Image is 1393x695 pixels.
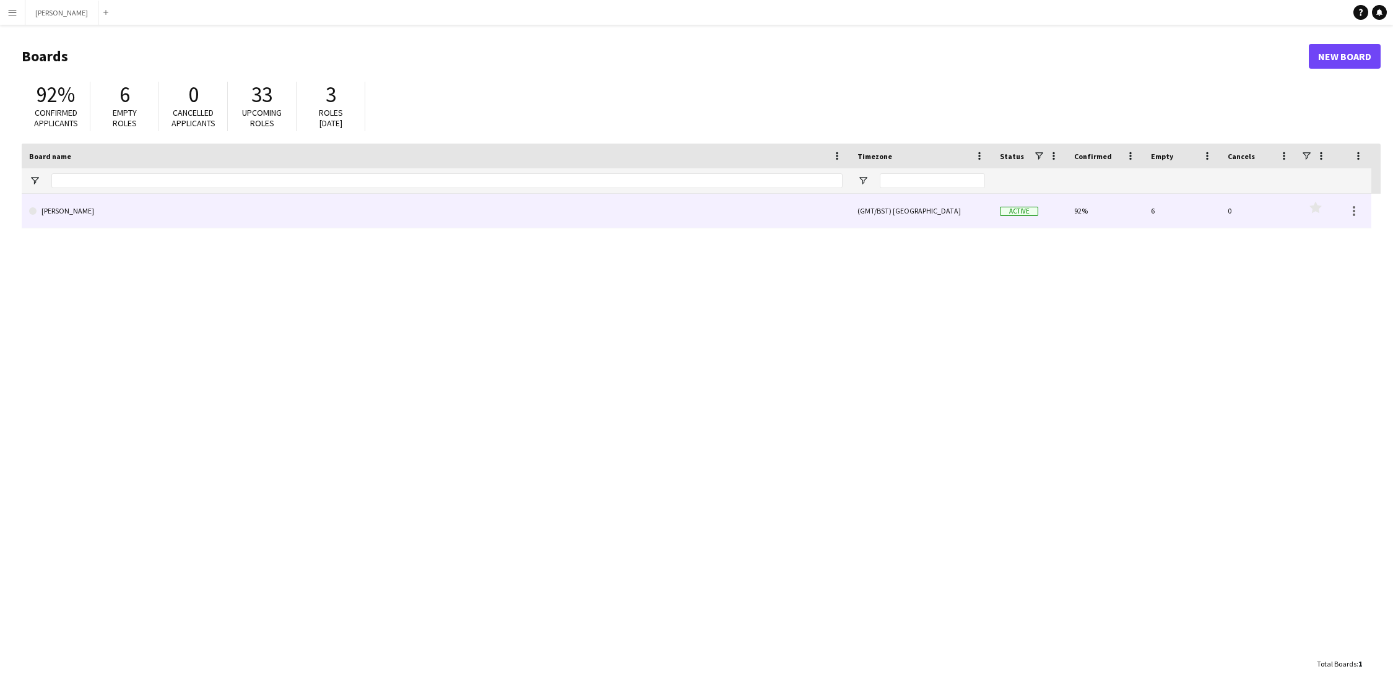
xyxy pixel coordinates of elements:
span: Confirmed applicants [34,107,78,129]
div: 0 [1220,194,1297,228]
span: Upcoming roles [242,107,282,129]
input: Timezone Filter Input [880,173,985,188]
span: Roles [DATE] [319,107,343,129]
span: Status [1000,152,1024,161]
span: 6 [119,81,130,108]
span: Timezone [857,152,892,161]
span: Empty [1151,152,1173,161]
span: Active [1000,207,1038,216]
span: Confirmed [1074,152,1112,161]
span: Empty roles [113,107,137,129]
h1: Boards [22,47,1309,66]
a: [PERSON_NAME] [29,194,843,228]
div: (GMT/BST) [GEOGRAPHIC_DATA] [850,194,992,228]
span: Cancels [1228,152,1255,161]
input: Board name Filter Input [51,173,843,188]
span: 33 [251,81,272,108]
button: [PERSON_NAME] [25,1,98,25]
span: Total Boards [1317,659,1356,668]
div: : [1317,652,1362,676]
span: Board name [29,152,71,161]
span: 92% [37,81,75,108]
button: Open Filter Menu [29,175,40,186]
span: 0 [188,81,199,108]
div: 6 [1143,194,1220,228]
span: 3 [326,81,336,108]
a: New Board [1309,44,1381,69]
span: 1 [1358,659,1362,668]
span: Cancelled applicants [171,107,215,129]
button: Open Filter Menu [857,175,869,186]
div: 92% [1067,194,1143,228]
